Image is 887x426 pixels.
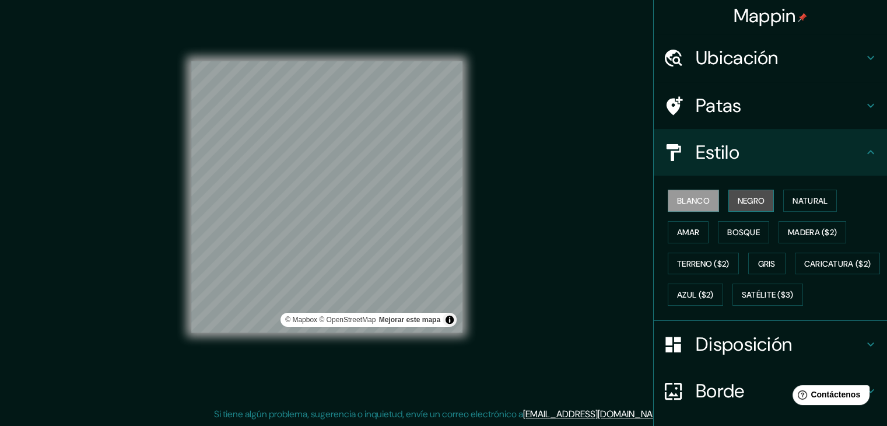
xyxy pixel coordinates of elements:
font: Bosque [727,227,760,238]
button: Gris [748,253,786,275]
img: pin-icon.png [798,13,807,22]
button: Satélite ($3) [732,284,803,306]
div: Patas [654,82,887,129]
div: Borde [654,368,887,414]
button: Bosque [718,221,769,243]
font: Madera ($2) [788,227,837,238]
canvas: Mapa [191,61,462,333]
div: Estilo [654,129,887,176]
button: Activar o desactivar atribución [443,313,457,327]
font: Amar [677,227,699,238]
button: Azul ($2) [668,284,723,306]
font: Borde [696,379,745,403]
font: © Mapbox [285,316,317,324]
a: Mapbox [285,316,317,324]
font: Mappin [734,4,796,28]
iframe: Lanzador de widgets de ayuda [783,380,874,413]
font: Estilo [696,140,739,165]
font: Satélite ($3) [742,290,794,301]
font: Patas [696,93,742,118]
a: Mapa de OpenStreet [319,316,376,324]
font: Negro [738,195,765,206]
button: Blanco [668,190,719,212]
font: Ubicación [696,46,779,70]
font: Mejorar este mapa [379,316,440,324]
button: Natural [783,190,837,212]
button: Negro [728,190,774,212]
font: Si tiene algún problema, sugerencia o inquietud, envíe un correo electrónico a [214,408,523,420]
font: Gris [758,259,776,269]
font: Azul ($2) [677,290,714,301]
button: Amar [668,221,709,243]
font: Terreno ($2) [677,259,730,269]
div: Disposición [654,321,887,368]
a: Map feedback [379,316,440,324]
font: © OpenStreetMap [319,316,376,324]
font: Blanco [677,195,710,206]
button: Caricatura ($2) [795,253,881,275]
button: Madera ($2) [779,221,846,243]
div: Ubicación [654,34,887,81]
a: [EMAIL_ADDRESS][DOMAIN_NAME] [523,408,667,420]
font: Caricatura ($2) [804,259,871,269]
font: Disposición [696,332,792,357]
font: Natural [793,195,828,206]
button: Terreno ($2) [668,253,739,275]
